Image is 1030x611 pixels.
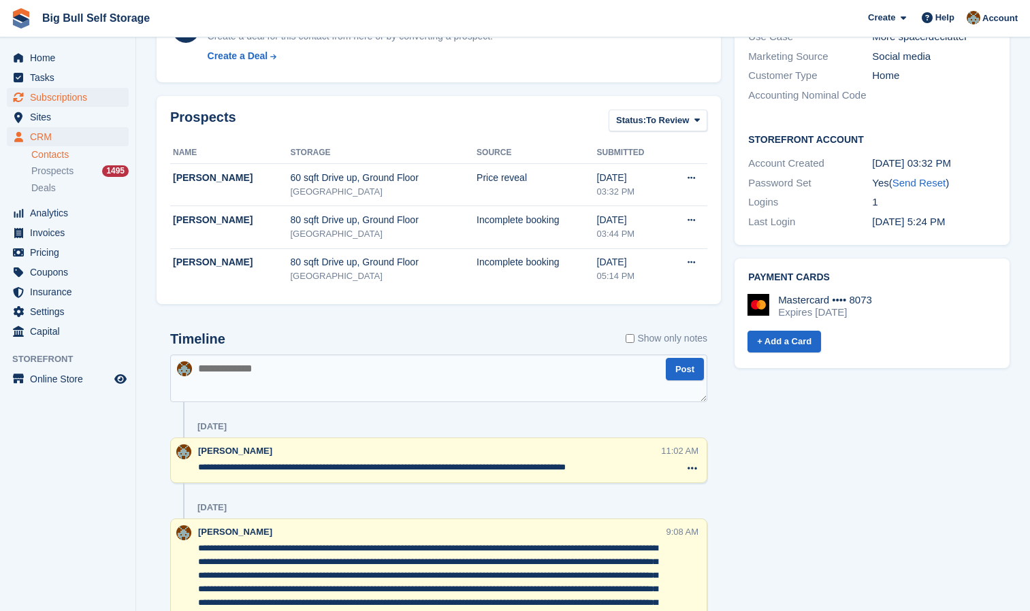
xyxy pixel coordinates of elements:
span: CRM [30,127,112,146]
div: Social media [872,49,996,65]
a: Preview store [112,371,129,387]
h2: Payment cards [748,272,996,283]
div: Use Case [748,29,872,45]
span: [PERSON_NAME] [198,527,272,537]
span: Online Store [30,369,112,389]
div: 03:44 PM [597,227,666,241]
span: Status: [616,114,646,127]
div: Price reveal [477,171,596,185]
div: 9:08 AM [666,525,698,538]
th: Storage [290,142,477,164]
span: Sites [30,108,112,127]
img: Mike Llewellen Palmer [176,525,191,540]
div: [DATE] 03:32 PM [872,156,996,171]
img: Mike Llewellen Palmer [967,11,980,24]
div: [DATE] [197,421,227,432]
div: [PERSON_NAME] [173,171,290,185]
span: [PERSON_NAME] [198,446,272,456]
a: Create a Deal [208,49,493,63]
span: Create [868,11,895,24]
div: 60 sqft Drive up, Ground Floor [290,171,477,185]
a: menu [7,48,129,67]
span: Prospects [31,165,74,178]
div: 1495 [102,165,129,177]
div: [GEOGRAPHIC_DATA] [290,227,477,241]
div: Incomplete booking [477,255,596,269]
div: 1 [872,195,996,210]
a: menu [7,282,129,301]
a: Big Bull Self Storage [37,7,155,29]
span: Home [30,48,112,67]
img: Mike Llewellen Palmer [177,361,192,376]
a: menu [7,68,129,87]
a: menu [7,223,129,242]
div: 05:14 PM [597,269,666,283]
span: Subscriptions [30,88,112,107]
span: Pricing [30,243,112,262]
div: Yes [872,176,996,191]
div: Create a Deal [208,49,268,63]
img: Mike Llewellen Palmer [176,444,191,459]
h2: Storefront Account [748,132,996,146]
div: Last Login [748,214,872,230]
a: menu [7,127,129,146]
div: 11:02 AM [661,444,698,457]
div: 80 sqft Drive up, Ground Floor [290,213,477,227]
label: Show only notes [626,331,707,346]
div: 03:32 PM [597,185,666,199]
input: Show only notes [626,331,634,346]
img: Mastercard Logo [747,294,769,316]
a: Prospects 1495 [31,164,129,178]
h2: Timeline [170,331,225,347]
a: + Add a Card [747,331,821,353]
th: Name [170,142,290,164]
div: Marketing Source [748,49,872,65]
div: Mastercard •••• 8073 [778,294,872,306]
a: menu [7,243,129,262]
div: [DATE] [597,213,666,227]
a: menu [7,302,129,321]
div: [GEOGRAPHIC_DATA] [290,269,477,283]
a: menu [7,369,129,389]
div: More space/declutter [872,29,996,45]
div: Logins [748,195,872,210]
h2: Prospects [170,110,236,135]
a: Send Reset [892,177,946,188]
a: menu [7,88,129,107]
span: Coupons [30,263,112,282]
span: Analytics [30,203,112,222]
a: menu [7,108,129,127]
span: Tasks [30,68,112,87]
div: [PERSON_NAME] [173,255,290,269]
a: Contacts [31,148,129,161]
span: To Review [646,114,689,127]
div: [GEOGRAPHIC_DATA] [290,185,477,199]
button: Status: To Review [609,110,707,132]
a: menu [7,263,129,282]
a: menu [7,203,129,222]
div: Home [872,68,996,84]
span: Account [982,12,1018,25]
span: Capital [30,322,112,341]
span: Settings [30,302,112,321]
span: Invoices [30,223,112,242]
div: Customer Type [748,68,872,84]
div: Expires [DATE] [778,306,872,318]
div: [PERSON_NAME] [173,213,290,227]
div: [DATE] [597,255,666,269]
button: Post [666,358,704,380]
div: [DATE] [197,502,227,513]
div: Incomplete booking [477,213,596,227]
div: [DATE] [597,171,666,185]
a: Deals [31,181,129,195]
div: Accounting Nominal Code [748,88,872,103]
time: 2025-08-05 16:24:46 UTC [872,216,945,227]
div: 80 sqft Drive up, Ground Floor [290,255,477,269]
span: Help [935,11,954,24]
span: Deals [31,182,56,195]
img: stora-icon-8386f47178a22dfd0bd8f6a31ec36ba5ce8667c1dd55bd0f319d3a0aa187defe.svg [11,8,31,29]
th: Source [477,142,596,164]
div: Account Created [748,156,872,171]
span: ( ) [889,177,949,188]
th: Submitted [597,142,666,164]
